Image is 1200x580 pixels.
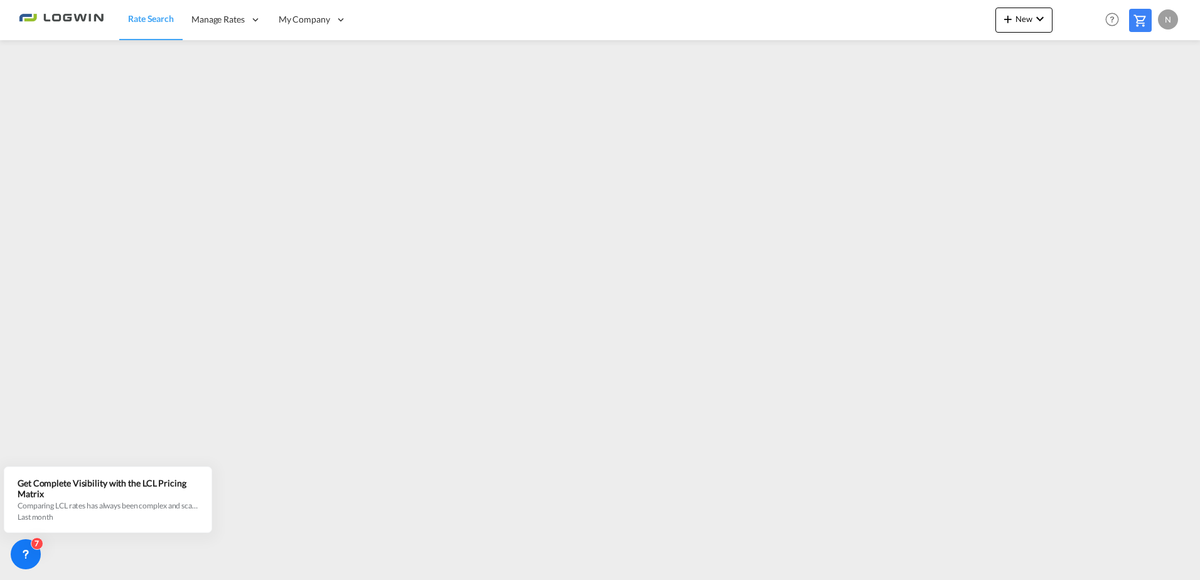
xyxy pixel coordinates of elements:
[1158,9,1178,30] div: N
[1032,11,1047,26] md-icon: icon-chevron-down
[128,13,174,24] span: Rate Search
[1101,9,1129,31] div: Help
[19,6,104,34] img: 2761ae10d95411efa20a1f5e0282d2d7.png
[995,8,1053,33] button: icon-plus 400-fgNewicon-chevron-down
[1000,14,1047,24] span: New
[191,13,245,26] span: Manage Rates
[1000,11,1015,26] md-icon: icon-plus 400-fg
[1101,9,1123,30] span: Help
[279,13,330,26] span: My Company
